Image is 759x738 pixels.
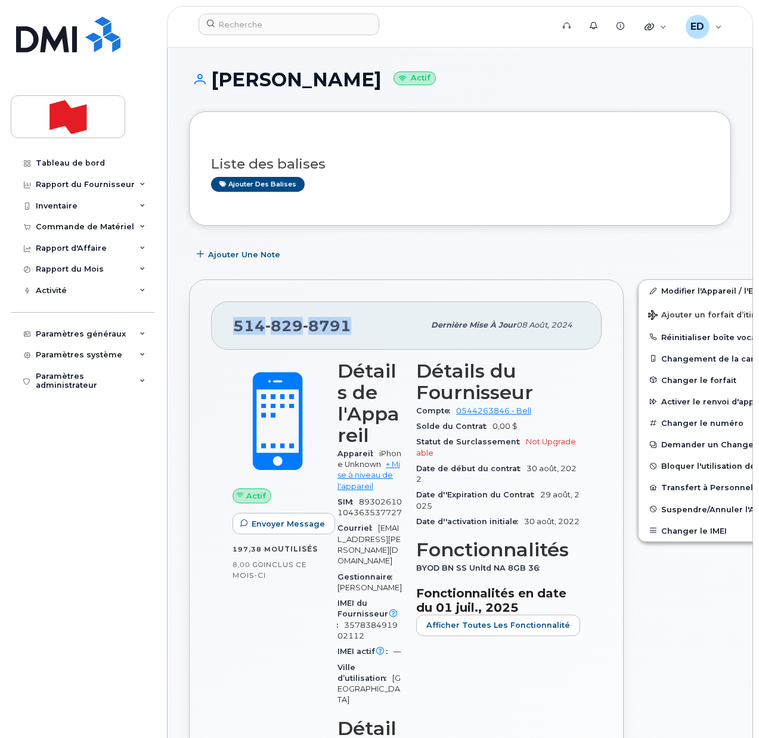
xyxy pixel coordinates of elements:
[303,317,351,335] span: 8791
[524,517,580,526] span: 30 août, 2022
[189,244,290,265] button: Ajouter une Note
[416,360,580,403] h3: Détails du Fournisseur
[211,177,305,192] a: Ajouter des balises
[233,513,335,534] button: Envoyer Message
[337,663,392,683] span: Ville d’utilisation
[416,490,580,510] span: 29 août, 2025
[416,539,580,560] h3: Fonctionnalités
[246,490,266,502] span: Actif
[189,69,731,90] h1: [PERSON_NAME]
[416,406,456,415] span: Compte
[337,674,401,705] span: [GEOGRAPHIC_DATA]
[337,524,378,533] span: Courriel
[426,619,570,631] span: Afficher Toutes les Fonctionnalité
[416,586,580,615] h3: Fonctionnalités en date du 01 juil., 2025
[516,320,572,329] span: 08 août, 2024
[337,647,394,656] span: IMEI actif
[416,464,526,473] span: Date de début du contrat
[337,572,398,581] span: Gestionnaire
[416,490,540,499] span: Date d''Expiration du Contrat
[337,449,379,458] span: Appareil
[416,563,546,572] span: BYOD BN SS Unltd NA 8GB 36
[394,647,401,656] span: —
[278,544,318,553] span: utilisés
[233,545,278,553] span: 197,38 Mo
[416,437,576,457] span: Not Upgradeable
[211,157,709,172] h3: Liste des balises
[394,71,436,85] small: Actif
[337,460,400,491] a: + Mise à niveau de l'appareil
[337,360,402,446] h3: Détails de l'Appareil
[337,621,398,640] span: 357838491902112
[337,497,359,506] span: SIM
[233,317,351,335] span: 514
[456,406,531,415] a: 0544263846 - Bell
[337,497,402,517] span: 89302610104363537727
[233,560,307,580] span: inclus ce mois-ci
[431,320,516,329] span: Dernière mise à jour
[252,518,325,530] span: Envoyer Message
[208,249,280,260] span: Ajouter une Note
[265,317,303,335] span: 829
[492,422,518,431] span: 0,00 $
[416,615,580,636] button: Afficher Toutes les Fonctionnalité
[416,437,526,446] span: Statut de Surclassement
[337,599,400,630] span: IMEI du Fournisseur
[416,422,492,431] span: Solde du Contrat
[416,517,524,526] span: Date d''activation initiale
[233,560,264,569] span: 8,00 Go
[337,583,402,592] span: [PERSON_NAME]
[661,375,736,384] span: Changer le forfait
